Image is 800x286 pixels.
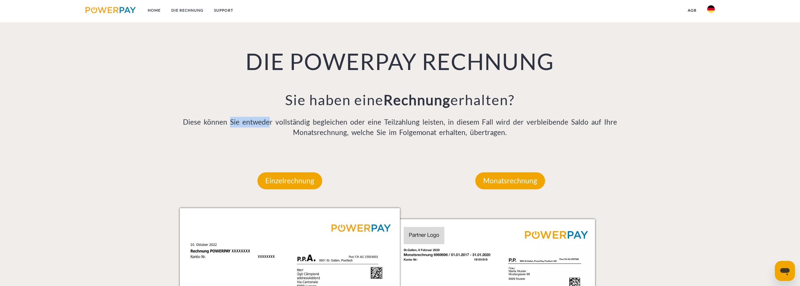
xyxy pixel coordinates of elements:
[775,261,795,281] iframe: Schaltfläche zum Öffnen des Messaging-Fensters
[682,5,702,16] a: agb
[180,91,621,109] h3: Sie haben eine erhalten?
[180,117,621,138] p: Diese können Sie entweder vollständig begleichen oder eine Teilzahlung leisten, in diesem Fall wi...
[86,7,136,13] img: logo-powerpay.svg
[166,5,209,16] a: DIE RECHNUNG
[209,5,239,16] a: SUPPORT
[257,172,322,189] p: Einzelrechnung
[707,5,715,13] img: de
[180,47,621,75] h1: DIE POWERPAY RECHNUNG
[142,5,166,16] a: Home
[475,172,545,189] p: Monatsrechnung
[383,91,450,108] b: Rechnung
